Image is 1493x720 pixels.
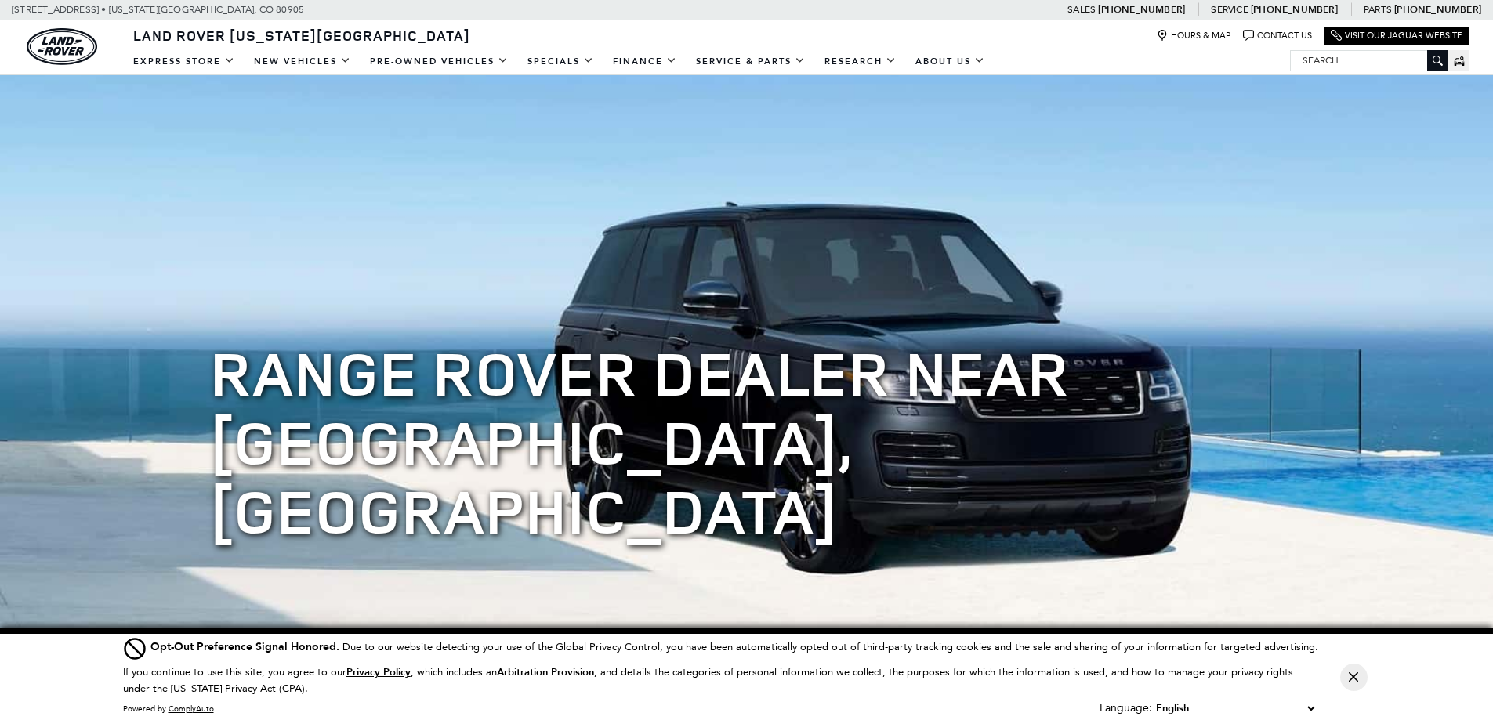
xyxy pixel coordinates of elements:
a: Hours & Map [1157,30,1231,42]
div: Language: [1100,703,1152,714]
input: Search [1291,51,1448,70]
a: land-rover [27,28,97,65]
a: [STREET_ADDRESS] • [US_STATE][GEOGRAPHIC_DATA], CO 80905 [12,4,304,15]
a: EXPRESS STORE [124,48,245,75]
a: Finance [603,48,687,75]
a: Research [815,48,906,75]
span: Service [1211,4,1248,15]
span: Sales [1067,4,1096,15]
a: Visit Our Jaguar Website [1331,30,1462,42]
a: About Us [906,48,995,75]
nav: Main Navigation [124,48,995,75]
img: Land Rover [27,28,97,65]
h1: Range Rover Dealer near [GEOGRAPHIC_DATA], [GEOGRAPHIC_DATA] [210,338,1284,545]
a: Specials [518,48,603,75]
div: Due to our website detecting your use of the Global Privacy Control, you have been automatically ... [150,639,1318,655]
div: Powered by [123,704,214,714]
p: If you continue to use this site, you agree to our , which includes an , and details the categori... [123,666,1293,694]
a: [PHONE_NUMBER] [1098,3,1185,16]
span: Parts [1364,4,1392,15]
a: Service & Parts [687,48,815,75]
a: Land Rover [US_STATE][GEOGRAPHIC_DATA] [124,26,480,45]
strong: Arbitration Provision [497,665,594,679]
span: Opt-Out Preference Signal Honored . [150,639,342,654]
a: [PHONE_NUMBER] [1394,3,1481,16]
u: Privacy Policy [346,665,411,679]
button: Close Button [1340,664,1368,691]
a: New Vehicles [245,48,361,75]
span: Land Rover [US_STATE][GEOGRAPHIC_DATA] [133,26,470,45]
a: ComplyAuto [169,704,214,714]
select: Language Select [1152,700,1318,717]
a: Privacy Policy [346,666,411,678]
a: Pre-Owned Vehicles [361,48,518,75]
a: Contact Us [1243,30,1312,42]
a: [PHONE_NUMBER] [1251,3,1338,16]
